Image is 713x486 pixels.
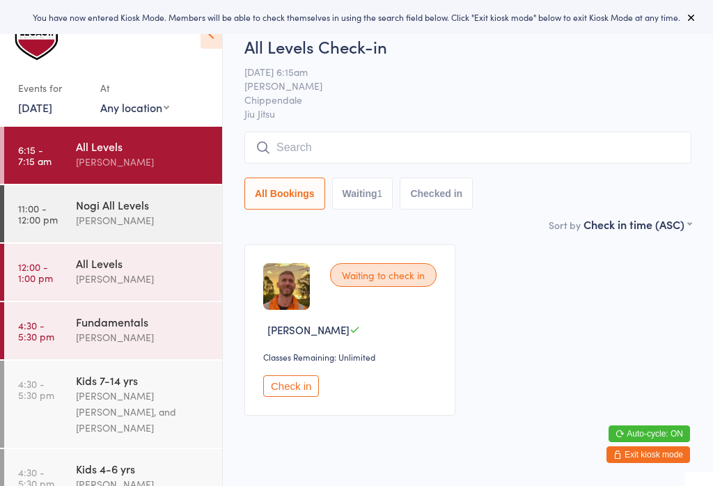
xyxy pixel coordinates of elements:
button: Auto-cycle: ON [609,425,690,442]
div: [PERSON_NAME] [76,212,210,228]
time: 6:15 - 7:15 am [18,144,52,166]
div: [PERSON_NAME] [76,329,210,345]
div: [PERSON_NAME] [76,154,210,170]
div: All Levels [76,256,210,271]
span: Chippendale [244,93,670,107]
div: 1 [377,188,383,199]
time: 11:00 - 12:00 pm [18,203,58,225]
time: 4:30 - 5:30 pm [18,378,54,400]
span: Jiu Jitsu [244,107,691,120]
div: Events for [18,77,86,100]
span: [PERSON_NAME] [267,322,350,337]
a: 4:30 -5:30 pmKids 7-14 yrs[PERSON_NAME] [PERSON_NAME], and [PERSON_NAME] [4,361,222,448]
time: 4:30 - 5:30 pm [18,320,54,342]
div: Fundamentals [76,314,210,329]
img: image1688468864.png [263,263,310,310]
div: Any location [100,100,169,115]
div: Classes Remaining: Unlimited [263,351,441,363]
a: 11:00 -12:00 pmNogi All Levels[PERSON_NAME] [4,185,222,242]
button: Waiting1 [332,178,393,210]
a: 4:30 -5:30 pmFundamentals[PERSON_NAME] [4,302,222,359]
div: Nogi All Levels [76,197,210,212]
div: Check in time (ASC) [583,217,691,232]
div: Kids 7-14 yrs [76,373,210,388]
button: Check in [263,375,319,397]
span: [PERSON_NAME] [244,79,670,93]
div: [PERSON_NAME] [76,271,210,287]
h2: All Levels Check-in [244,35,691,58]
input: Search [244,132,691,164]
a: 12:00 -1:00 pmAll Levels[PERSON_NAME] [4,244,222,301]
span: [DATE] 6:15am [244,65,670,79]
div: At [100,77,169,100]
div: All Levels [76,139,210,154]
a: [DATE] [18,100,52,115]
div: [PERSON_NAME] [PERSON_NAME], and [PERSON_NAME] [76,388,210,436]
div: Waiting to check in [330,263,437,287]
time: 12:00 - 1:00 pm [18,261,53,283]
div: Kids 4-6 yrs [76,461,210,476]
button: Exit kiosk mode [606,446,690,463]
img: Legacy Brazilian Jiu Jitsu [14,10,63,63]
label: Sort by [549,218,581,232]
div: You have now entered Kiosk Mode. Members will be able to check themselves in using the search fie... [22,11,691,23]
button: Checked in [400,178,473,210]
button: All Bookings [244,178,325,210]
a: 6:15 -7:15 amAll Levels[PERSON_NAME] [4,127,222,184]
